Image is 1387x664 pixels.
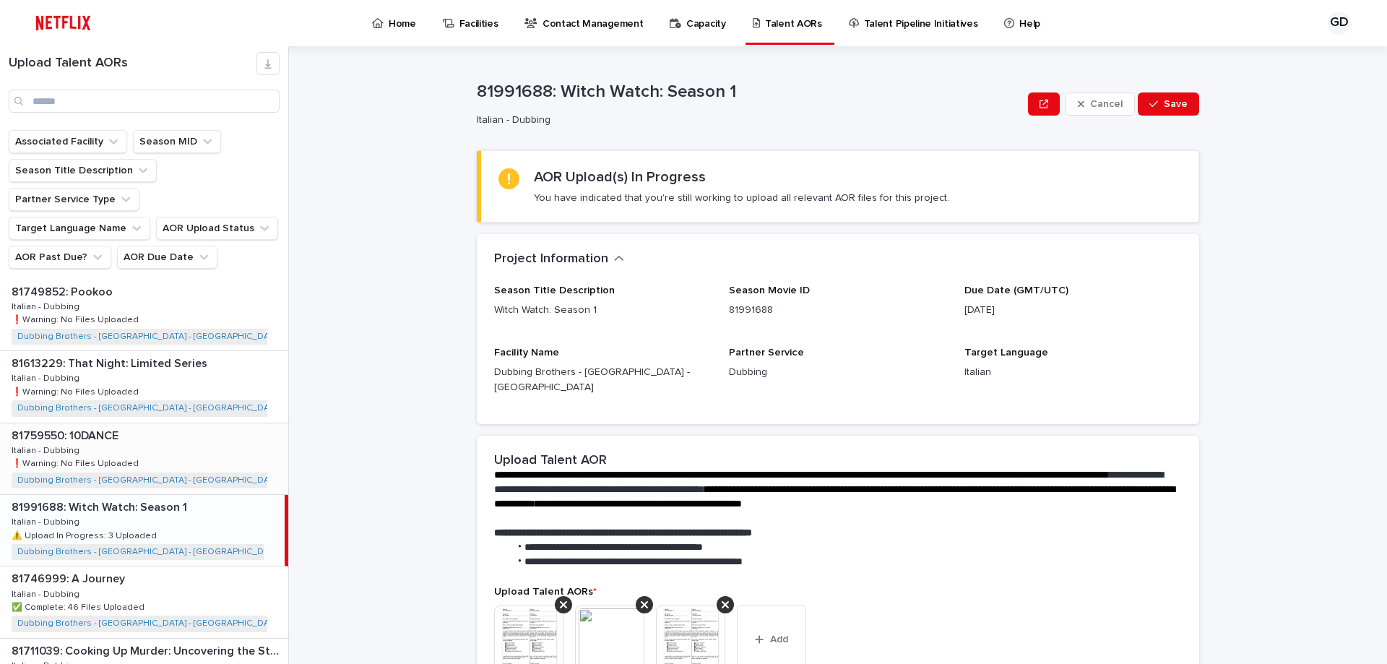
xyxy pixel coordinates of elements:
button: AOR Upload Status [156,217,278,240]
p: ❗️Warning: No Files Uploaded [12,384,142,397]
button: AOR Past Due? [9,246,111,269]
span: Target Language [964,348,1048,358]
span: Due Date (GMT/UTC) [964,285,1068,296]
p: ❗️Warning: No Files Uploaded [12,312,142,325]
input: Search [9,90,280,113]
img: ifQbXi3ZQGMSEF7WDB7W [29,9,98,38]
span: Cancel [1090,99,1123,109]
p: Italian - Dubbing [12,443,82,456]
p: ❗️Warning: No Files Uploaded [12,456,142,469]
p: 81746999: A Journey [12,569,128,586]
button: Season Title Description [9,159,157,182]
a: Dubbing Brothers - [GEOGRAPHIC_DATA] - [GEOGRAPHIC_DATA] [17,332,281,342]
p: 81711039: Cooking Up Murder: Uncovering the Story of César Román: Limited Series [12,642,285,658]
p: Italian - Dubbing [12,587,82,600]
p: Italian - Dubbing [12,371,82,384]
p: Witch Watch: Season 1 [494,303,712,318]
span: Upload Talent AORs [494,587,597,597]
p: Italian - Dubbing [477,114,1016,126]
button: Partner Service Type [9,188,139,211]
h2: AOR Upload(s) In Progress [534,168,706,186]
p: You have indicated that you're still working to upload all relevant AOR files for this project. [534,191,949,204]
p: Dubbing Brothers - [GEOGRAPHIC_DATA] - [GEOGRAPHIC_DATA] [494,365,712,395]
span: Facility Name [494,348,559,358]
p: 81991688: Witch Watch: Season 1 [477,82,1022,103]
h2: Project Information [494,251,608,267]
span: Season Title Description [494,285,615,296]
p: Italian - Dubbing [12,514,82,527]
h1: Upload Talent AORs [9,56,256,72]
a: Dubbing Brothers - [GEOGRAPHIC_DATA] - [GEOGRAPHIC_DATA] [17,475,281,486]
p: 81991688 [729,303,946,318]
p: 81749852: Pookoo [12,283,116,299]
span: Partner Service [729,348,804,358]
a: Dubbing Brothers - [GEOGRAPHIC_DATA] - [GEOGRAPHIC_DATA] [17,403,281,413]
p: ⚠️ Upload In Progress: 3 Uploaded [12,528,160,541]
button: Target Language Name [9,217,150,240]
button: AOR Due Date [117,246,217,269]
div: GD [1328,12,1351,35]
p: 81991688: Witch Watch: Season 1 [12,498,190,514]
p: 81613229: That Night: Limited Series [12,354,210,371]
p: Dubbing [729,365,946,380]
p: [DATE] [964,303,1182,318]
p: ✅ Complete: 46 Files Uploaded [12,600,147,613]
a: Dubbing Brothers - [GEOGRAPHIC_DATA] - [GEOGRAPHIC_DATA] [17,547,281,557]
button: Associated Facility [9,130,127,153]
button: Cancel [1066,92,1135,116]
button: Save [1138,92,1199,116]
p: Italian - Dubbing [12,299,82,312]
span: Season Movie ID [729,285,810,296]
p: Italian [964,365,1182,380]
button: Project Information [494,251,624,267]
p: 81759550: 10DANCE [12,426,121,443]
h2: Upload Talent AOR [494,453,607,469]
button: Season MID [133,130,221,153]
a: Dubbing Brothers - [GEOGRAPHIC_DATA] - [GEOGRAPHIC_DATA] [17,618,281,629]
span: Save [1164,99,1188,109]
span: Add [770,634,788,644]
